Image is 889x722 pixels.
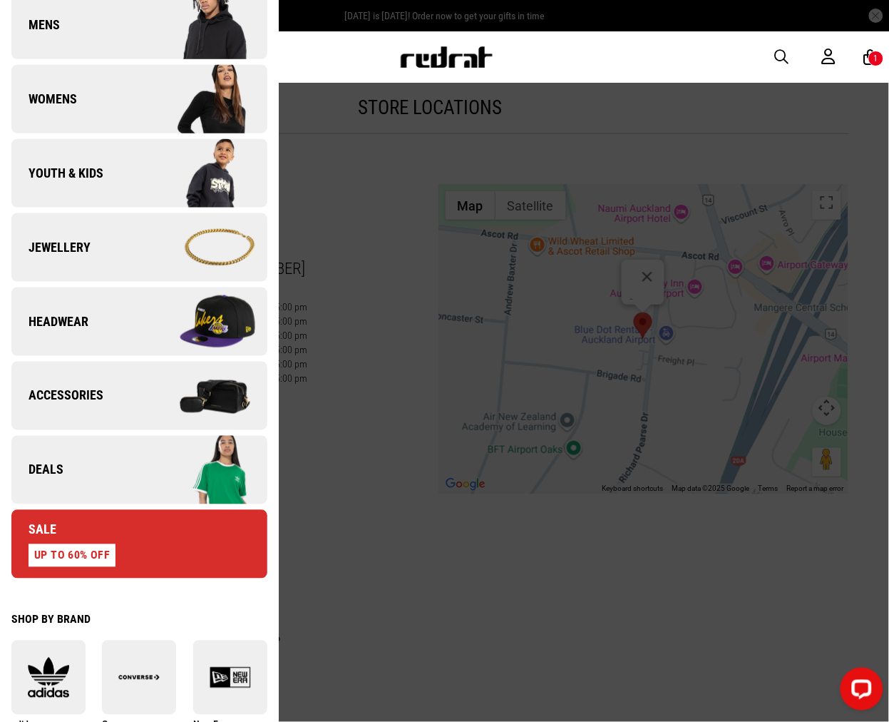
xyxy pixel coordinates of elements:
img: Company [139,434,267,506]
a: Sale UP TO 60% OFF [11,510,267,579]
img: Redrat logo [399,46,493,68]
span: Youth & Kids [11,165,103,182]
a: Womens Company [11,65,267,133]
iframe: LiveChat chat widget [829,662,889,722]
span: Deals [11,462,63,479]
a: 1 [864,50,878,65]
a: Accessories Company [11,362,267,430]
div: Shop by Brand [11,613,267,626]
img: New Era [193,657,267,698]
span: Jewellery [11,239,91,256]
a: Headwear Company [11,288,267,356]
img: Company [139,138,267,209]
span: Accessories [11,387,103,405]
img: Company [139,63,267,135]
div: 1 [874,54,878,63]
a: Deals Company [11,436,267,504]
img: Converse [102,657,176,698]
span: Womens [11,91,77,108]
a: Youth & Kids Company [11,139,267,208]
img: Company [139,360,267,432]
span: Mens [11,16,60,34]
div: UP TO 60% OFF [29,544,115,567]
span: Sale [11,522,56,539]
img: Company [139,212,267,283]
a: Jewellery Company [11,213,267,282]
img: Company [139,286,267,357]
span: Headwear [11,313,88,330]
img: adidas [11,657,86,698]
